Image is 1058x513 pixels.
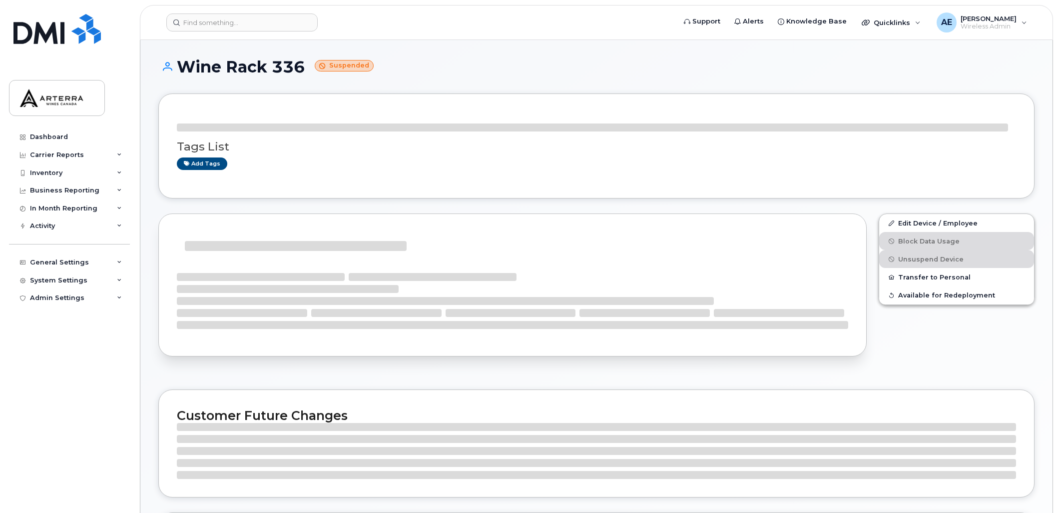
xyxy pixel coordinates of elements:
button: Available for Redeployment [879,286,1034,304]
button: Transfer to Personal [879,268,1034,286]
h1: Wine Rack 336 [158,58,1035,75]
a: Edit Device / Employee [879,214,1034,232]
span: Available for Redeployment [898,291,995,299]
span: Unsuspend Device [898,255,964,263]
small: Suspended [315,60,374,71]
h3: Tags List [177,140,1016,153]
button: Unsuspend Device [879,250,1034,268]
h2: Customer Future Changes [177,408,1016,423]
button: Block Data Usage [879,232,1034,250]
a: Add tags [177,157,227,170]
